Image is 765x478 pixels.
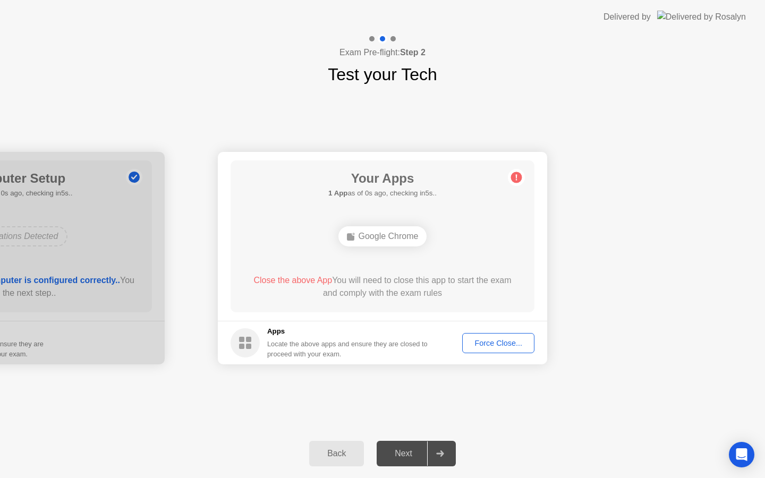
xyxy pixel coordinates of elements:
[377,441,456,466] button: Next
[253,276,332,285] span: Close the above App
[338,226,427,246] div: Google Chrome
[267,339,428,359] div: Locate the above apps and ensure they are closed to proceed with your exam.
[729,442,754,467] div: Open Intercom Messenger
[400,48,426,57] b: Step 2
[267,326,428,337] h5: Apps
[380,449,427,458] div: Next
[309,441,364,466] button: Back
[246,274,520,300] div: You will need to close this app to start the exam and comply with the exam rules
[603,11,651,23] div: Delivered by
[328,169,437,188] h1: Your Apps
[466,339,531,347] div: Force Close...
[328,62,437,87] h1: Test your Tech
[328,189,347,197] b: 1 App
[328,188,437,199] h5: as of 0s ago, checking in5s..
[339,46,426,59] h4: Exam Pre-flight:
[312,449,361,458] div: Back
[657,11,746,23] img: Delivered by Rosalyn
[462,333,534,353] button: Force Close...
